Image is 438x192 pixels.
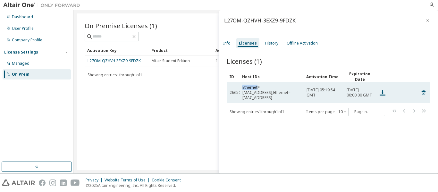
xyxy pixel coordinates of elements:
[152,178,185,183] div: Cookie Consent
[71,179,80,186] img: youtube.svg
[12,72,29,77] div: On Prem
[39,179,46,186] img: facebook.svg
[223,41,231,46] div: Info
[86,183,185,188] p: © 2025 Altair Engineering, Inc. All Rights Reserved.
[287,41,318,46] div: Offline Activation
[347,88,373,98] span: [DATE] 00:00:00 GMT
[230,109,284,114] span: Showing entries 1 through 1 of 1
[12,26,34,31] div: User Profile
[242,71,301,82] div: Host IDs
[230,90,241,95] span: 26650
[86,178,105,183] div: Privacy
[2,179,35,186] img: altair_logo.svg
[227,57,262,66] span: Licenses (1)
[215,45,274,55] div: Activation Allowed
[12,14,33,20] div: Dashboard
[216,58,218,63] span: 1
[242,85,301,100] div: Ethernet=BC17B81C8CD9,Ethernet=BC17B81C8CDD
[3,2,83,8] img: Altair One
[265,41,278,46] div: History
[49,179,56,186] img: instagram.svg
[88,58,141,63] a: L27OM-QZHVH-3EXZ9-9FDZK
[306,71,341,82] div: Activation Time
[239,41,257,46] div: Licenses
[105,178,152,183] div: Website Terms of Use
[354,108,385,116] span: Page n.
[224,18,296,23] div: L27OM-QZHVH-3EXZ9-9FDZK
[4,50,38,55] div: License Settings
[85,21,157,30] span: On Premise Licenses (1)
[229,71,237,82] div: ID
[87,45,146,55] div: Activation Key
[60,179,67,186] img: linkedin.svg
[306,108,349,116] span: Items per page
[12,38,42,43] div: Company Profile
[12,61,29,66] div: Managed
[338,109,347,114] button: 10
[151,45,210,55] div: Product
[88,72,142,78] span: Showing entries 1 through 1 of 1
[346,71,373,82] div: Expiration Date
[307,88,341,98] span: [DATE] 05:19:54 GMT
[152,58,190,63] span: Altair Student Edition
